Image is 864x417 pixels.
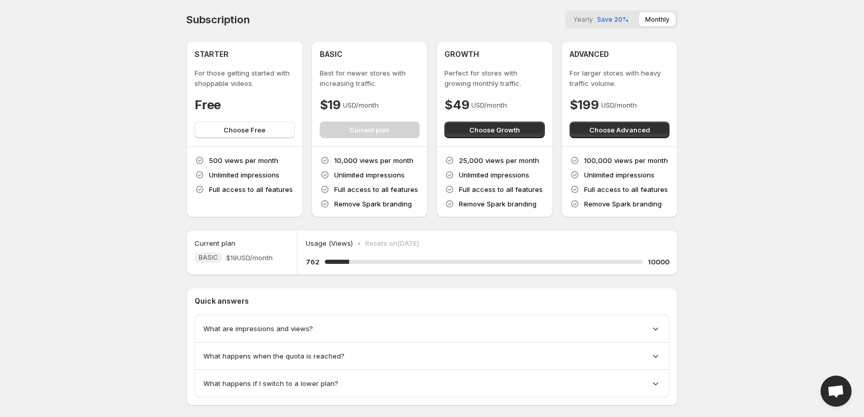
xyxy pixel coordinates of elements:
h4: $199 [570,97,599,113]
span: Save 20% [597,16,629,23]
p: • [357,238,361,248]
h4: BASIC [320,49,342,59]
p: Unlimited impressions [459,170,529,180]
h5: Current plan [195,238,235,248]
p: 10,000 views per month [334,155,413,166]
p: Full access to all features [334,184,418,195]
p: Full access to all features [209,184,293,195]
h4: Subscription [186,13,250,26]
h4: STARTER [195,49,229,59]
h4: ADVANCED [570,49,609,59]
span: Choose Advanced [589,125,650,135]
h5: 10000 [648,257,669,267]
p: Best for newer stores with increasing traffic. [320,68,420,88]
button: YearlySave 20% [567,12,635,26]
span: Choose Growth [469,125,520,135]
button: Choose Free [195,122,295,138]
span: BASIC [199,254,218,262]
p: Unlimited impressions [209,170,279,180]
button: Monthly [639,12,676,26]
p: USD/month [343,100,379,110]
h5: 762 [306,257,320,267]
p: Perfect for stores with growing monthly traffic. [444,68,545,88]
a: Open chat [821,376,852,407]
button: Choose Growth [444,122,545,138]
h4: $49 [444,97,469,113]
span: $19 USD/month [226,252,273,263]
p: USD/month [601,100,637,110]
span: Choose Free [224,125,265,135]
p: Remove Spark branding [459,199,537,209]
p: 25,000 views per month [459,155,539,166]
p: For larger stores with heavy traffic volume. [570,68,670,88]
p: Remove Spark branding [584,199,662,209]
p: Usage (Views) [306,238,353,248]
p: 100,000 views per month [584,155,668,166]
p: Full access to all features [584,184,668,195]
span: Yearly [573,16,593,23]
span: What happens when the quota is reached? [203,351,345,361]
h4: $19 [320,97,341,113]
span: What are impressions and views? [203,323,313,334]
p: USD/month [471,100,507,110]
p: Unlimited impressions [584,170,654,180]
p: For those getting started with shoppable videos. [195,68,295,88]
p: Full access to all features [459,184,543,195]
h4: GROWTH [444,49,479,59]
button: Choose Advanced [570,122,670,138]
p: 500 views per month [209,155,278,166]
h4: Free [195,97,221,113]
p: Resets on [DATE] [365,238,419,248]
p: Remove Spark branding [334,199,412,209]
p: Unlimited impressions [334,170,405,180]
p: Quick answers [195,296,669,306]
span: What happens if I switch to a lower plan? [203,378,338,389]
